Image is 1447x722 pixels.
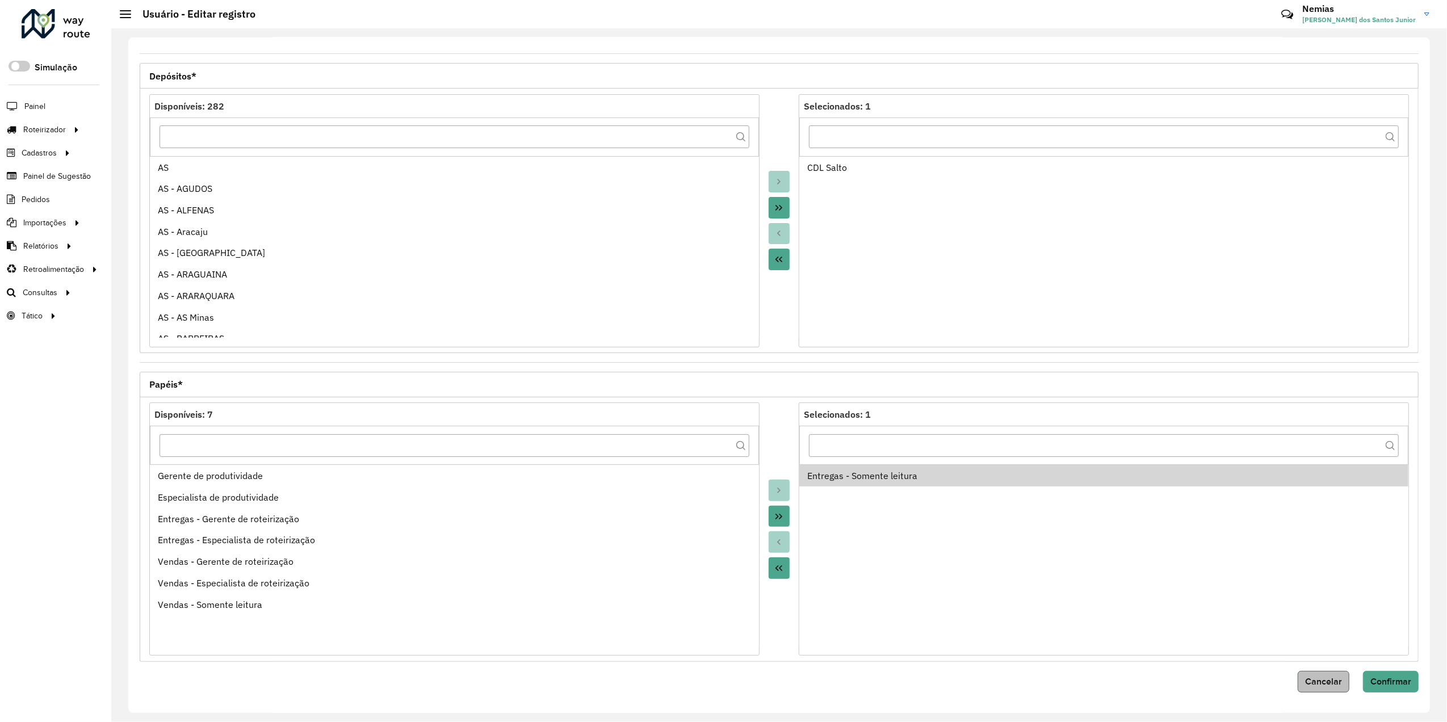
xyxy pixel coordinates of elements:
[35,61,77,74] label: Simulação
[23,217,66,229] span: Importações
[131,8,255,20] h2: Usuário - Editar registro
[22,310,43,322] span: Tático
[158,267,751,281] div: AS - ARAGUAINA
[1298,671,1349,692] button: Cancelar
[158,246,751,259] div: AS - [GEOGRAPHIC_DATA]
[158,203,751,217] div: AS - ALFENAS
[1302,15,1416,25] span: [PERSON_NAME] dos Santos Junior
[158,490,751,504] div: Especialista de produtividade
[807,161,1400,174] div: CDL Salto
[769,506,790,527] button: Move All to Target
[22,147,57,159] span: Cadastros
[154,408,754,421] div: Disponíveis: 7
[158,533,751,547] div: Entregas - Especialista de roteirização
[1305,677,1342,686] span: Cancelar
[158,161,751,174] div: AS
[154,99,754,113] div: Disponíveis: 282
[1275,2,1299,27] a: Contato Rápido
[158,598,751,611] div: Vendas - Somente leitura
[149,72,196,81] span: Depósitos*
[158,182,751,195] div: AS - AGUDOS
[149,380,183,389] span: Papéis*
[1363,671,1419,692] button: Confirmar
[807,469,1400,482] div: Entregas - Somente leitura
[158,225,751,238] div: AS - Aracaju
[24,100,45,112] span: Painel
[158,310,751,324] div: AS - AS Minas
[769,197,790,219] button: Move All to Target
[1370,677,1411,686] span: Confirmar
[23,124,66,136] span: Roteirizador
[769,249,790,270] button: Move All to Source
[158,469,751,482] div: Gerente de produtividade
[158,512,751,526] div: Entregas - Gerente de roteirização
[804,408,1404,421] div: Selecionados: 1
[23,170,91,182] span: Painel de Sugestão
[158,555,751,568] div: Vendas - Gerente de roteirização
[1302,3,1416,14] h3: Nemias
[158,576,751,590] div: Vendas - Especialista de roteirização
[23,263,84,275] span: Retroalimentação
[158,289,751,303] div: AS - ARARAQUARA
[23,240,58,252] span: Relatórios
[158,331,751,345] div: AS - BARREIRAS
[804,99,1404,113] div: Selecionados: 1
[22,194,50,205] span: Pedidos
[769,557,790,579] button: Move All to Source
[23,287,57,299] span: Consultas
